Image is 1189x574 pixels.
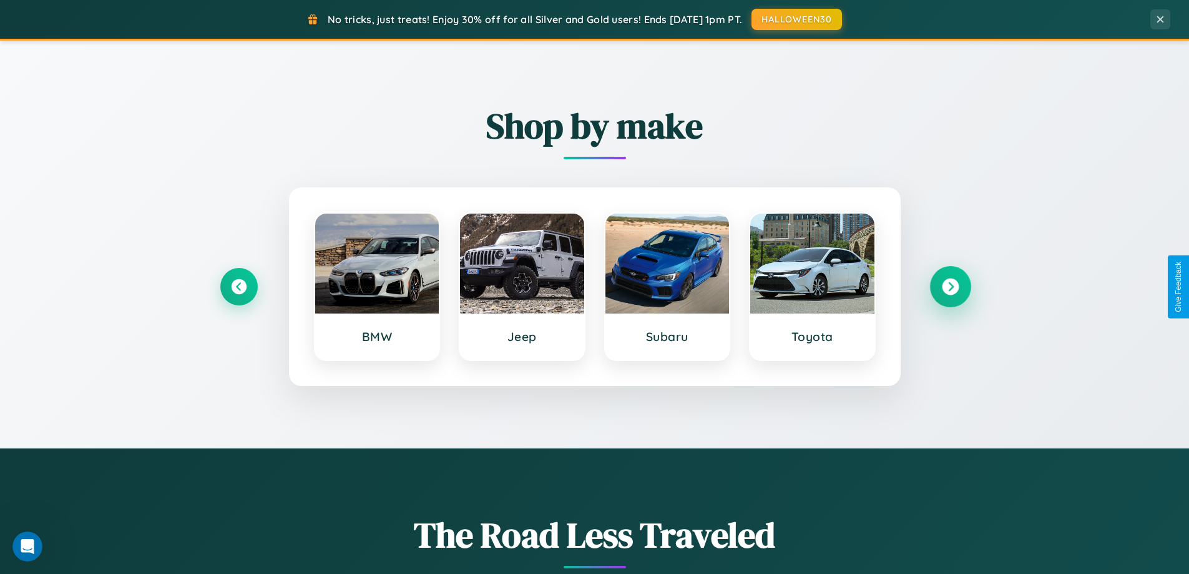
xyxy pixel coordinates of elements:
h3: Jeep [472,329,572,344]
h3: Toyota [763,329,862,344]
h3: Subaru [618,329,717,344]
span: No tricks, just treats! Enjoy 30% off for all Silver and Gold users! Ends [DATE] 1pm PT. [328,13,742,26]
iframe: Intercom live chat [12,532,42,562]
h1: The Road Less Traveled [220,511,969,559]
h2: Shop by make [220,102,969,150]
button: HALLOWEEN30 [751,9,842,30]
h3: BMW [328,329,427,344]
div: Give Feedback [1174,262,1183,312]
